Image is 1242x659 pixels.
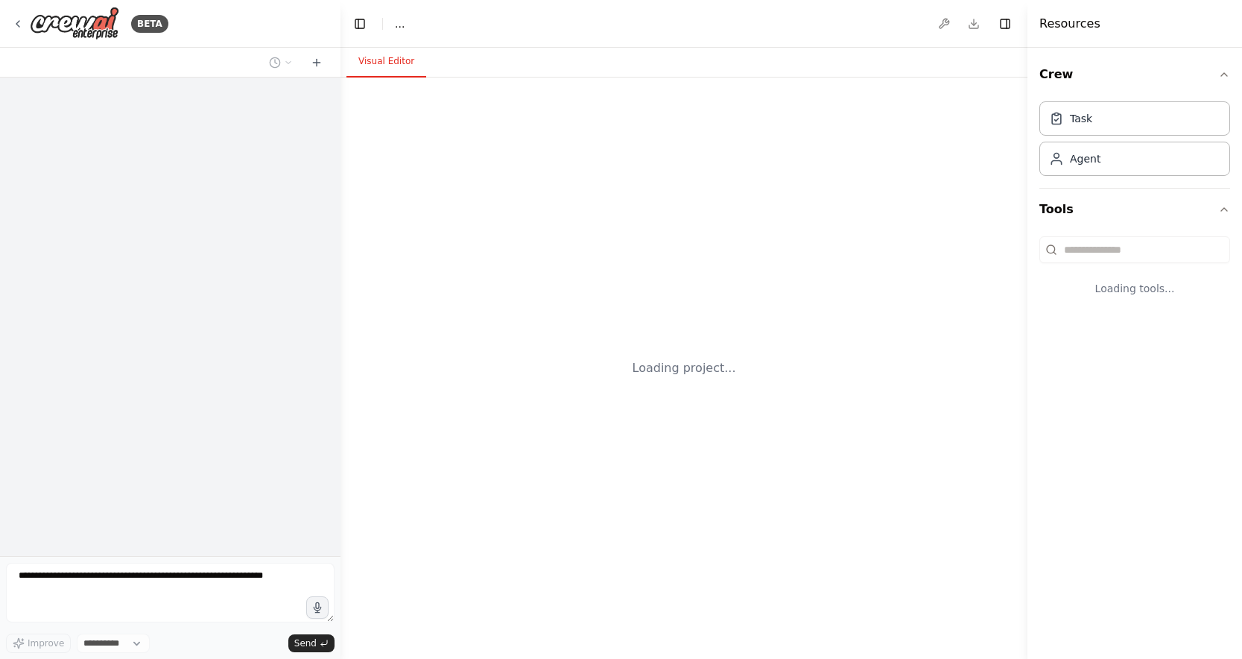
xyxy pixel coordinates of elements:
[288,634,335,652] button: Send
[1039,269,1230,308] div: Loading tools...
[28,637,64,649] span: Improve
[30,7,119,40] img: Logo
[395,16,405,31] span: ...
[346,46,426,78] button: Visual Editor
[1039,54,1230,95] button: Crew
[995,13,1016,34] button: Hide right sidebar
[263,54,299,72] button: Switch to previous chat
[6,634,71,653] button: Improve
[1039,189,1230,230] button: Tools
[1039,15,1100,33] h4: Resources
[1070,151,1100,166] div: Agent
[633,359,736,377] div: Loading project...
[1070,111,1092,126] div: Task
[1039,95,1230,188] div: Crew
[349,13,370,34] button: Hide left sidebar
[1039,230,1230,320] div: Tools
[305,54,329,72] button: Start a new chat
[131,15,168,33] div: BETA
[294,637,317,649] span: Send
[306,596,329,619] button: Click to speak your automation idea
[395,16,405,31] nav: breadcrumb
